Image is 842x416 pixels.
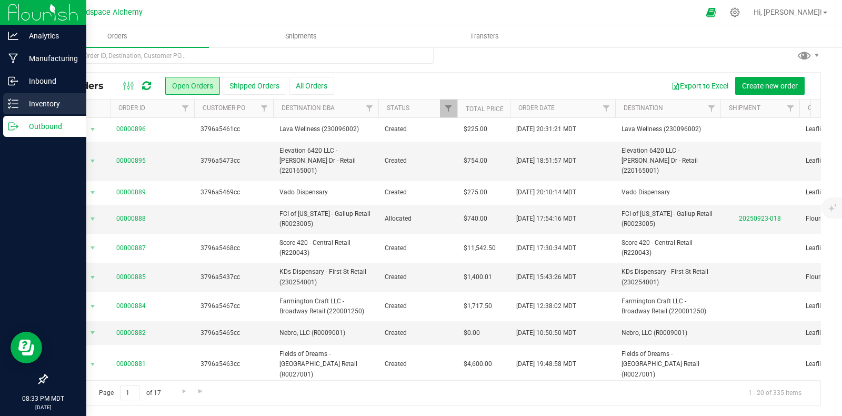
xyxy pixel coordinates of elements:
[116,124,146,134] a: 00000896
[18,29,82,42] p: Analytics
[201,187,267,197] span: 3796a5469cc
[622,267,714,287] span: KDs Dispensary - First St Retail (230254001)
[624,104,663,112] a: Destination
[203,104,245,112] a: Customer PO
[739,215,781,222] a: 20250923-018
[385,124,451,134] span: Created
[279,146,372,176] span: Elevation 6420 LLC - [PERSON_NAME] Dr - Retail (220165001)
[116,272,146,282] a: 00000885
[516,243,576,253] span: [DATE] 17:30:34 MDT
[361,100,378,117] a: Filter
[72,8,143,17] span: Headspace Alchemy
[464,214,487,224] span: $740.00
[201,272,267,282] span: 3796a5437cc
[385,187,451,197] span: Created
[11,332,42,363] iframe: Resource center
[86,357,99,372] span: select
[516,124,576,134] span: [DATE] 20:31:21 MDT
[464,272,492,282] span: $1,400.01
[622,349,714,380] span: Fields of Dreams - [GEOGRAPHIC_DATA] Retail (R0027001)
[289,77,334,95] button: All Orders
[201,124,267,134] span: 3796a5461cc
[223,77,286,95] button: Shipped Orders
[516,214,576,224] span: [DATE] 17:54:16 MDT
[86,122,99,137] span: select
[18,75,82,87] p: Inbound
[279,209,372,229] span: FCI of [US_STATE] - Gallup Retail (R0023005)
[279,349,372,380] span: Fields of Dreams - [GEOGRAPHIC_DATA] Retail (R0027001)
[8,53,18,64] inline-svg: Manufacturing
[5,394,82,403] p: 08:33 PM MDT
[464,124,487,134] span: $225.00
[385,301,451,311] span: Created
[86,241,99,255] span: select
[516,187,576,197] span: [DATE] 20:10:14 MDT
[86,325,99,340] span: select
[456,32,513,41] span: Transfers
[279,238,372,258] span: Score 420 - Central Retail (R220043)
[116,359,146,369] a: 00000881
[622,209,714,229] span: FCI of [US_STATE] - Gallup Retail (R0023005)
[86,185,99,200] span: select
[464,301,492,311] span: $1,717.50
[464,359,492,369] span: $4,600.00
[279,267,372,287] span: KDs Dispensary - First St Retail (230254001)
[8,121,18,132] inline-svg: Outbound
[25,25,209,47] a: Orders
[385,243,451,253] span: Created
[385,214,451,224] span: Allocated
[121,385,139,401] input: 1
[385,359,451,369] span: Created
[18,120,82,133] p: Outbound
[440,100,457,117] a: Filter
[18,97,82,110] p: Inventory
[742,82,798,90] span: Create new order
[116,328,146,338] a: 00000882
[735,77,805,95] button: Create new order
[116,214,146,224] a: 00000888
[518,104,555,112] a: Order Date
[8,31,18,41] inline-svg: Analytics
[393,25,576,47] a: Transfers
[116,301,146,311] a: 00000884
[754,8,822,16] span: Hi, [PERSON_NAME]!
[703,100,720,117] a: Filter
[740,385,810,401] span: 1 - 20 of 335 items
[279,296,372,316] span: Farmington Craft LLC - Broadway Retail (220001250)
[118,104,145,112] a: Order ID
[177,100,194,117] a: Filter
[279,328,372,338] span: Nebro, LLC (R0009001)
[5,403,82,411] p: [DATE]
[464,243,496,253] span: $11,542.50
[622,296,714,316] span: Farmington Craft LLC - Broadway Retail (220001250)
[201,328,267,338] span: 3796a5465cc
[86,270,99,285] span: select
[201,359,267,369] span: 3796a5463cc
[256,100,273,117] a: Filter
[387,104,409,112] a: Status
[665,77,735,95] button: Export to Excel
[201,301,267,311] span: 3796a5467cc
[116,156,146,166] a: 00000895
[116,187,146,197] a: 00000889
[176,385,192,399] a: Go to the next page
[622,124,714,134] span: Lava Wellness (230096002)
[86,154,99,169] span: select
[516,301,576,311] span: [DATE] 12:38:02 MDT
[385,272,451,282] span: Created
[279,124,372,134] span: Lava Wellness (230096002)
[193,385,208,399] a: Go to the last page
[93,32,142,41] span: Orders
[516,328,576,338] span: [DATE] 10:50:50 MDT
[622,238,714,258] span: Score 420 - Central Retail (R220043)
[8,76,18,86] inline-svg: Inbound
[466,105,504,113] a: Total Price
[271,32,331,41] span: Shipments
[464,328,480,338] span: $0.00
[729,104,760,112] a: Shipment
[201,156,267,166] span: 3796a5473cc
[282,104,335,112] a: Destination DBA
[165,77,220,95] button: Open Orders
[201,243,267,253] span: 3796a5468cc
[782,100,799,117] a: Filter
